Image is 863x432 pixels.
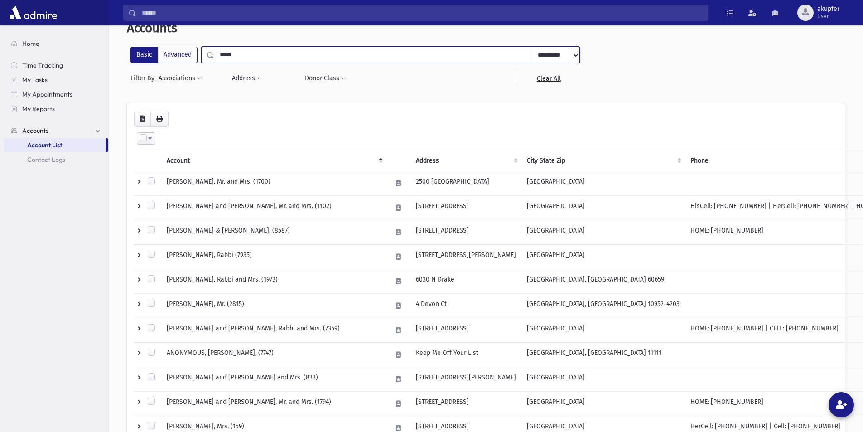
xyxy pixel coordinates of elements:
td: [GEOGRAPHIC_DATA], [GEOGRAPHIC_DATA] 60659 [521,269,685,294]
td: [GEOGRAPHIC_DATA] [521,318,685,343]
td: [PERSON_NAME] and [PERSON_NAME], Rabbi and Mrs. (7359) [161,318,386,343]
span: Home [22,39,39,48]
a: Contact Logs [4,152,108,167]
th: Address : activate to sort column ascending [410,150,521,171]
span: My Tasks [22,76,48,84]
a: Account List [4,138,106,152]
span: My Reports [22,105,55,113]
td: [STREET_ADDRESS] [410,196,521,220]
a: My Reports [4,102,108,116]
span: Accounts [22,126,48,135]
td: [STREET_ADDRESS][PERSON_NAME] [410,367,521,392]
td: [GEOGRAPHIC_DATA] [521,196,685,220]
label: Advanced [158,47,198,63]
td: [PERSON_NAME], Rabbi (7935) [161,245,386,269]
span: Contact Logs [27,155,65,164]
span: User [817,13,839,20]
button: Associations [158,70,202,87]
td: [GEOGRAPHIC_DATA] [521,245,685,269]
button: Donor Class [304,70,346,87]
a: Home [4,36,108,51]
td: [PERSON_NAME] and [PERSON_NAME] and Mrs. (833) [161,367,386,392]
td: [PERSON_NAME], Rabbi and Mrs. (1973) [161,269,386,294]
a: Accounts [4,123,108,138]
td: [PERSON_NAME] and [PERSON_NAME], Mr. and Mrs. (1794) [161,392,386,416]
td: [STREET_ADDRESS][PERSON_NAME] [410,245,521,269]
td: [GEOGRAPHIC_DATA] [521,367,685,392]
span: Filter By [130,73,158,83]
input: Search [136,5,708,21]
td: 2500 [GEOGRAPHIC_DATA] [410,171,521,196]
td: [GEOGRAPHIC_DATA] [521,392,685,416]
div: FilterModes [130,47,198,63]
a: My Tasks [4,73,108,87]
th: Account: activate to sort column descending [161,150,386,171]
td: [PERSON_NAME], Mr. and Mrs. (1700) [161,171,386,196]
td: [STREET_ADDRESS] [410,392,521,416]
button: CSV [134,111,151,127]
span: My Appointments [22,90,72,98]
td: [GEOGRAPHIC_DATA], [GEOGRAPHIC_DATA] 10952-4203 [521,294,685,318]
td: 4 Devon Ct [410,294,521,318]
img: AdmirePro [7,4,59,22]
th: City State Zip : activate to sort column ascending [521,150,685,171]
td: [STREET_ADDRESS] [410,318,521,343]
button: Print [150,111,169,127]
td: ANONYMOUS, [PERSON_NAME], (7747) [161,343,386,367]
td: [GEOGRAPHIC_DATA], [GEOGRAPHIC_DATA] 11111 [521,343,685,367]
a: Clear All [517,70,580,87]
label: Basic [130,47,158,63]
button: Address [231,70,262,87]
td: [PERSON_NAME] & [PERSON_NAME], (8587) [161,220,386,245]
a: Time Tracking [4,58,108,73]
span: akupfer [817,5,839,13]
td: 6030 N Drake [410,269,521,294]
td: [GEOGRAPHIC_DATA] [521,220,685,245]
td: [PERSON_NAME], Mr. (2815) [161,294,386,318]
span: Account List [27,141,62,149]
span: Accounts [127,20,177,35]
td: [GEOGRAPHIC_DATA] [521,171,685,196]
a: My Appointments [4,87,108,102]
span: Time Tracking [22,61,63,69]
td: [STREET_ADDRESS] [410,220,521,245]
td: Keep Me Off Your List [410,343,521,367]
td: [PERSON_NAME] and [PERSON_NAME], Mr. and Mrs. (1102) [161,196,386,220]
